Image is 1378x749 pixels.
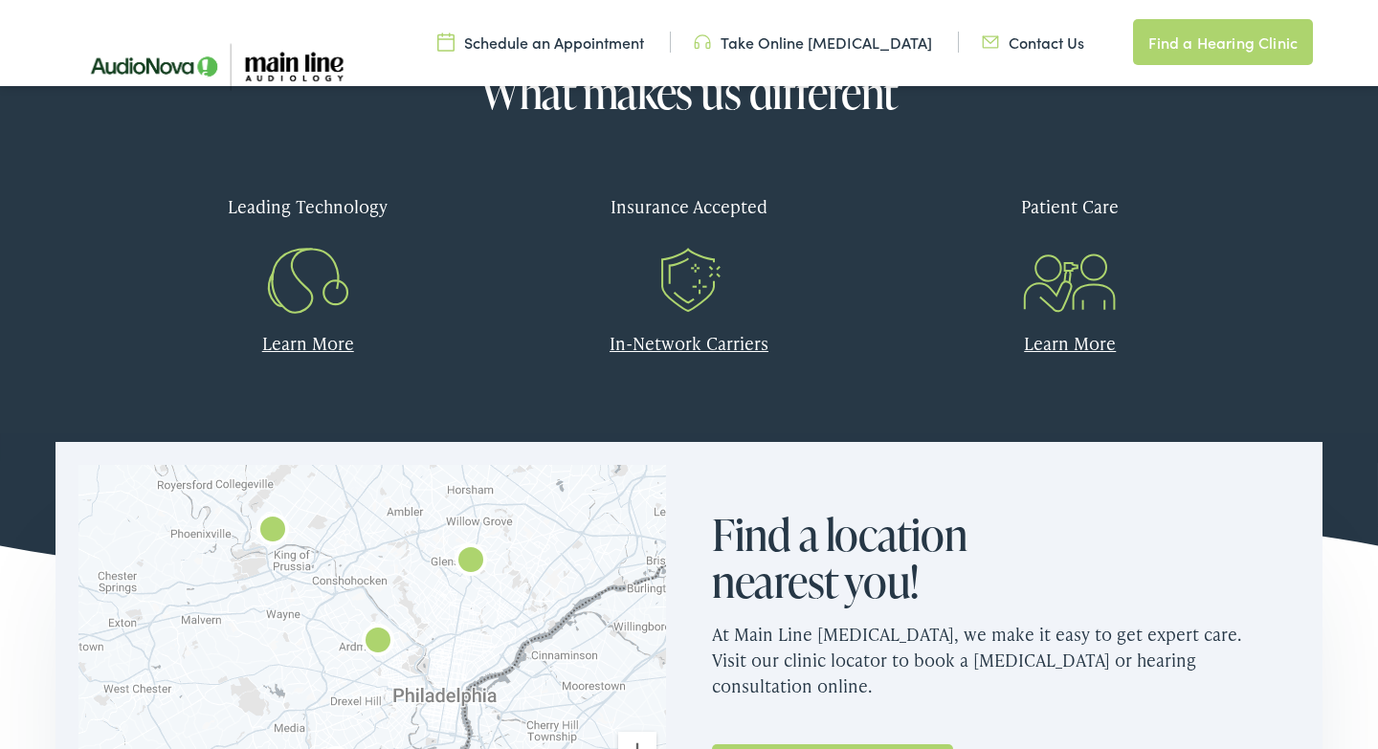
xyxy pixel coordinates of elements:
img: utility icon [437,32,455,53]
a: Take Online [MEDICAL_DATA] [694,32,932,53]
a: Schedule an Appointment [437,32,644,53]
a: Learn More [1024,331,1116,355]
img: utility icon [694,32,711,53]
p: At Main Line [MEDICAL_DATA], we make it easy to get expert care. Visit our clinic locator to book... [712,606,1300,714]
div: Patient Care [894,178,1246,234]
div: Main Line Audiology by AudioNova [355,620,401,666]
a: Find a Hearing Clinic [1133,19,1313,65]
div: Insurance Accepted [513,178,865,234]
a: Patient Care [894,178,1246,292]
div: AudioNova [448,540,494,585]
a: Insurance Accepted [513,178,865,292]
a: Learn More [262,331,354,355]
h2: Find a location nearest you! [712,511,1018,606]
a: In-Network Carriers [610,331,768,355]
img: utility icon [982,32,999,53]
div: Leading Technology [132,178,484,234]
a: Contact Us [982,32,1084,53]
h2: What makes us different [132,69,1247,117]
a: Leading Technology [132,178,484,292]
div: Main Line Audiology by AudioNova [250,509,296,555]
